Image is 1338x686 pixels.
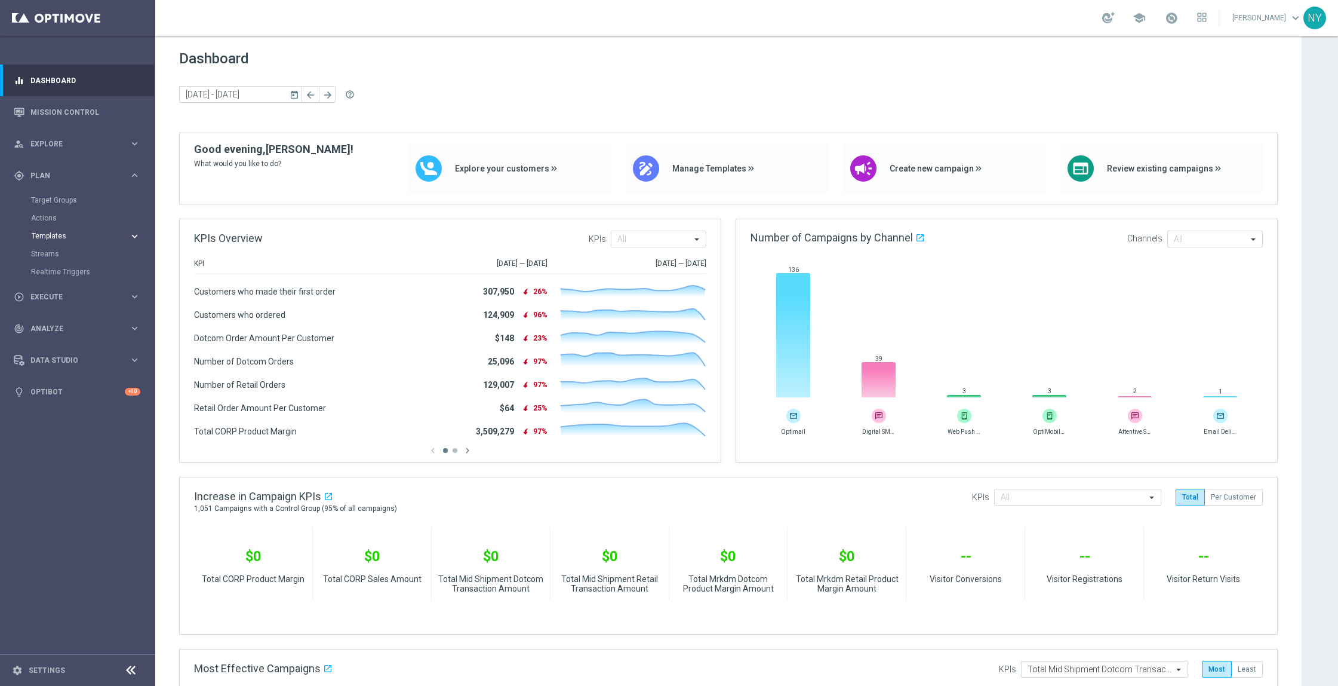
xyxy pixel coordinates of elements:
div: Dashboard [14,65,140,96]
span: school [1133,11,1146,24]
span: Templates [32,232,117,240]
i: keyboard_arrow_right [129,323,140,334]
i: keyboard_arrow_right [129,170,140,181]
i: lightbulb [14,387,24,397]
div: Data Studio [14,355,129,366]
div: Optibot [14,376,140,408]
button: gps_fixed Plan keyboard_arrow_right [13,171,141,180]
div: Templates [31,227,154,245]
i: keyboard_arrow_right [129,291,140,302]
div: Analyze [14,323,129,334]
i: settings [12,665,23,676]
i: person_search [14,139,24,149]
div: +10 [125,388,140,396]
i: gps_fixed [14,170,24,181]
a: Realtime Triggers [31,267,124,277]
div: Target Groups [31,191,154,209]
button: equalizer Dashboard [13,76,141,85]
a: Dashboard [30,65,140,96]
div: Templates [32,232,129,240]
a: [PERSON_NAME]keyboard_arrow_down [1231,9,1303,27]
span: Analyze [30,325,129,332]
i: keyboard_arrow_right [129,231,140,242]
a: Optibot [30,376,125,408]
button: track_changes Analyze keyboard_arrow_right [13,324,141,333]
i: keyboard_arrow_right [129,354,140,366]
i: keyboard_arrow_right [129,138,140,149]
div: Explore [14,139,129,149]
button: person_search Explore keyboard_arrow_right [13,139,141,149]
span: Data Studio [30,357,129,364]
a: Actions [31,213,124,223]
div: Actions [31,209,154,227]
div: NY [1303,7,1326,29]
i: equalizer [14,75,24,86]
a: Target Groups [31,195,124,205]
button: Data Studio keyboard_arrow_right [13,356,141,365]
span: Explore [30,140,129,148]
span: Plan [30,172,129,179]
a: Mission Control [30,96,140,128]
div: Plan [14,170,129,181]
span: keyboard_arrow_down [1289,11,1302,24]
i: track_changes [14,323,24,334]
div: Streams [31,245,154,263]
button: Mission Control [13,108,141,117]
span: Execute [30,293,129,301]
button: lightbulb Optibot +10 [13,387,141,397]
div: Mission Control [14,96,140,128]
div: Realtime Triggers [31,263,154,281]
button: Templates keyboard_arrow_right [31,231,141,241]
button: play_circle_outline Execute keyboard_arrow_right [13,292,141,302]
a: Settings [29,667,65,674]
div: Execute [14,292,129,302]
i: play_circle_outline [14,292,24,302]
a: Streams [31,249,124,259]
